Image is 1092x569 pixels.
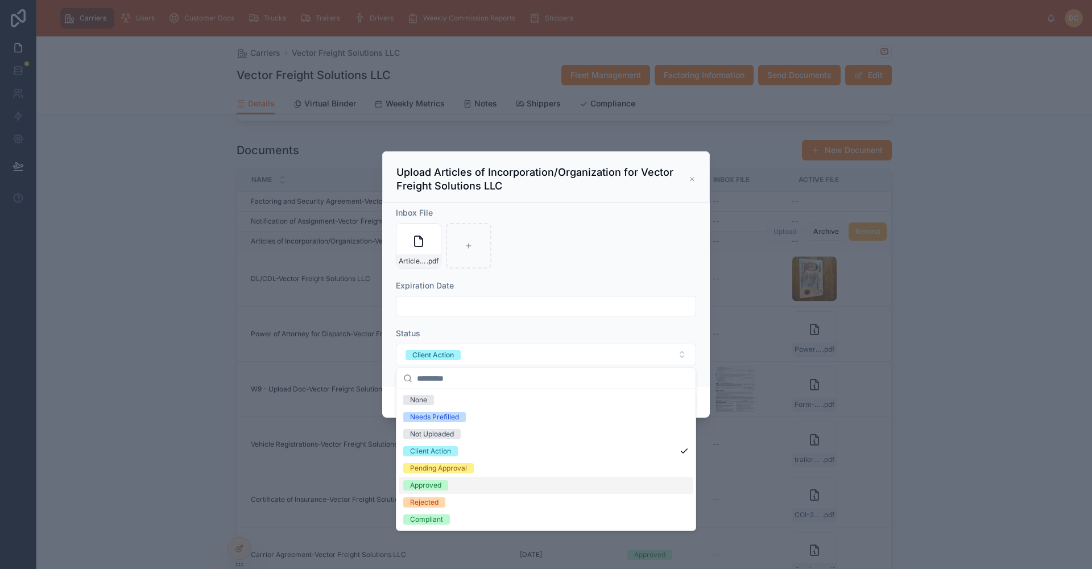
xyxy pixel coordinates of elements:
[410,446,451,456] div: Client Action
[396,281,454,290] span: Expiration Date
[427,257,439,266] span: .pdf
[396,389,696,530] div: Suggestions
[396,328,420,338] span: Status
[412,350,454,360] div: Client Action
[410,412,459,422] div: Needs Prefilled
[410,514,443,525] div: Compliant
[410,497,439,508] div: Rejected
[399,257,427,266] span: Articles of Organization
[396,166,689,193] h3: Upload Articles of Incorporation/Organization for Vector Freight Solutions LLC
[410,429,454,439] div: Not Uploaded
[396,208,433,217] span: Inbox File
[410,480,441,490] div: Approved
[396,344,696,365] button: Select Button
[410,395,427,405] div: None
[410,463,467,473] div: Pending Approval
